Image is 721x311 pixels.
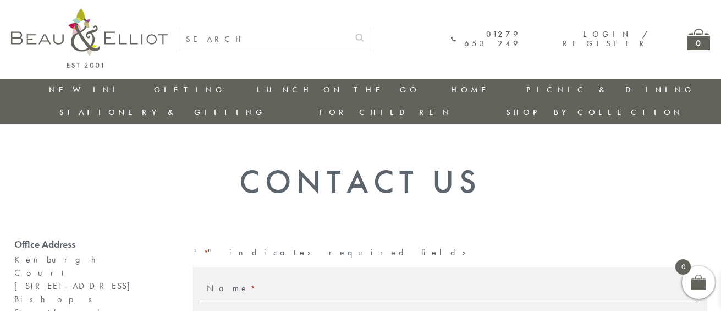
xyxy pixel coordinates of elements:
input: SEARCH [179,28,349,51]
a: Picnic & Dining [526,84,695,95]
div: Office Address [14,239,171,250]
a: For Children [319,107,453,118]
a: New in! [49,84,123,95]
a: Login / Register [563,29,649,49]
a: Lunch On The Go [257,84,420,95]
a: Shop by collection [506,107,684,118]
a: Stationery & Gifting [59,107,266,118]
a: Gifting [154,84,225,95]
span: 0 [675,259,691,275]
a: Home [451,84,495,95]
img: logo [11,8,168,68]
label: Name [207,283,262,302]
h1: Contact Us [11,162,710,200]
a: 01279 653 249 [451,30,521,49]
p: " " indicates required fields [193,248,707,258]
a: 0 [687,29,710,50]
